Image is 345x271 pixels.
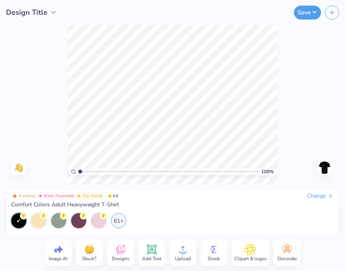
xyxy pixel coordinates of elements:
span: Greek [208,255,220,262]
span: Stuck? [82,255,96,262]
img: Top Rated sort [77,194,81,198]
span: Add Text [142,255,161,262]
span: Upload [175,255,191,262]
img: Stuck? [83,243,95,255]
span: Top Rated [83,194,103,198]
img: Back [318,161,331,174]
span: Clipart & logos [234,255,267,262]
span: Comfort Colors Adult Heavyweight T-Shirt [11,201,119,208]
span: Trending [18,194,35,198]
div: 61+ [111,213,126,228]
button: Save [294,6,321,20]
span: 4.9 [105,192,121,200]
span: Designs [112,255,129,262]
img: Most Favorited sort [38,194,42,198]
span: Design Title [6,7,48,18]
span: Image AI [49,255,67,262]
button: Badge Button [11,192,37,200]
button: Badge Button [75,192,104,200]
button: Badge Button [37,192,75,200]
span: 100 % [261,168,274,175]
span: Decorate [278,255,297,262]
img: Trending sort [13,194,17,198]
span: Most Favorited [44,194,73,198]
div: Change [307,192,334,200]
